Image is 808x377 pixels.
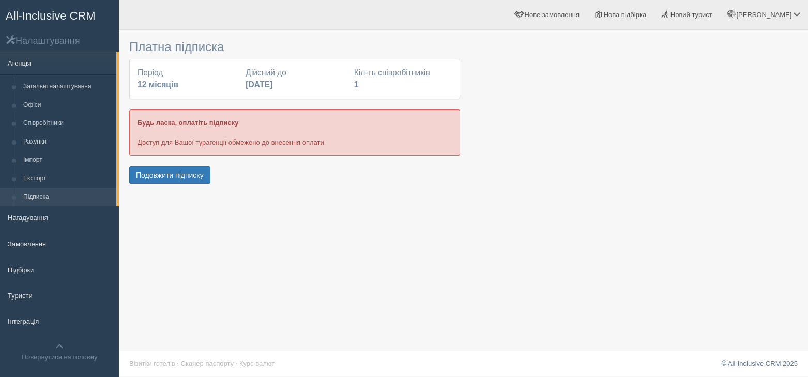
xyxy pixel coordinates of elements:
[129,109,460,155] div: Доступ для Вашої турагенції обмежено до внесення оплати
[604,11,647,19] span: Нова підбірка
[19,77,116,96] a: Загальні налаштування
[129,359,175,367] a: Візитки готелів
[721,359,798,367] a: © All-Inclusive CRM 2025
[240,67,348,91] div: Дійсний до
[349,67,457,91] div: Кіл-ть співробітників
[246,80,272,89] b: [DATE]
[19,169,116,188] a: Експорт
[19,133,116,151] a: Рахунки
[19,188,116,207] a: Підписка
[138,119,238,127] b: Будь ласка, оплатіть підписку
[19,151,116,169] a: Імпорт
[129,166,210,184] button: Подовжити підписку
[181,359,234,367] a: Сканер паспорту
[19,114,116,133] a: Співробітники
[6,9,96,22] span: All-Inclusive CRM
[736,11,791,19] span: [PERSON_NAME]
[1,1,118,29] a: All-Inclusive CRM
[236,359,238,367] span: ·
[138,80,178,89] b: 12 місяців
[129,40,460,54] h3: Платна підписка
[525,11,580,19] span: Нове замовлення
[132,67,240,91] div: Період
[239,359,275,367] a: Курс валют
[19,96,116,115] a: Офіси
[354,80,359,89] b: 1
[177,359,179,367] span: ·
[670,11,712,19] span: Новий турист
